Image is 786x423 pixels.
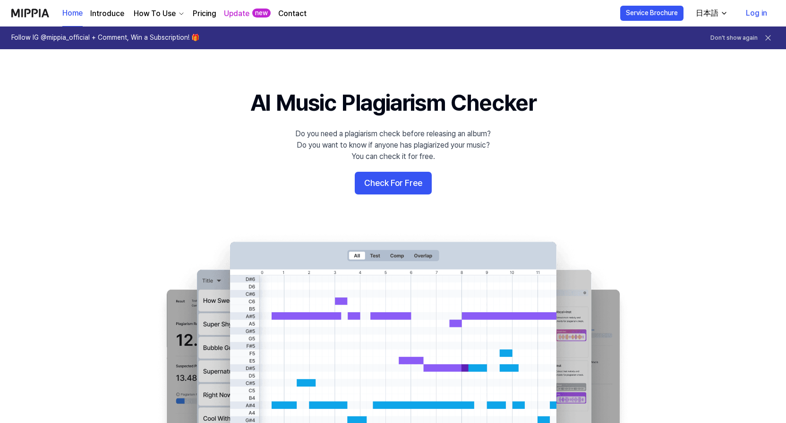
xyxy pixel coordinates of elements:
button: How To Use [132,8,185,19]
div: Do you need a plagiarism check before releasing an album? Do you want to know if anyone has plagi... [295,128,491,162]
a: Introduce [90,8,124,19]
button: 日本語 [688,4,734,23]
div: How To Use [132,8,178,19]
h1: AI Music Plagiarism Checker [250,87,536,119]
a: Contact [278,8,307,19]
h1: Follow IG @mippia_official + Comment, Win a Subscription! 🎁 [11,33,199,43]
a: Update [224,8,249,19]
a: Home [62,0,83,26]
button: Service Brochure [620,6,683,21]
button: Don't show again [710,34,758,42]
div: 日本語 [694,8,720,19]
a: Pricing [193,8,216,19]
div: new [252,9,271,18]
button: Check For Free [355,172,432,194]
